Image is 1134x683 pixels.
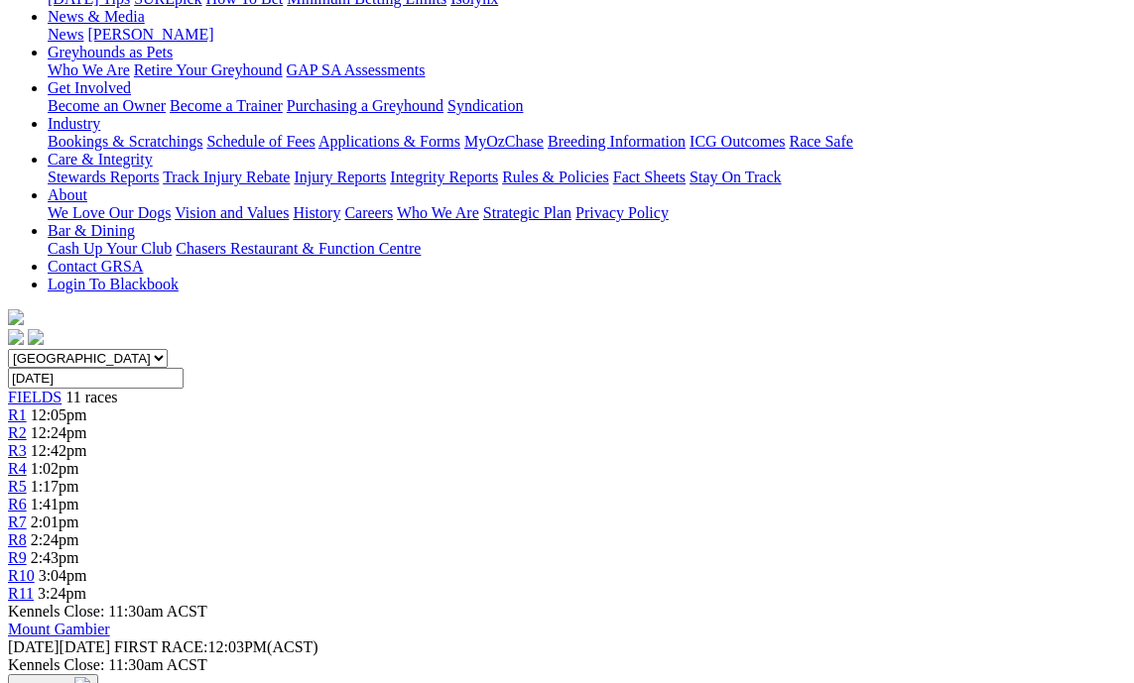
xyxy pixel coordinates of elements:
[31,531,79,548] span: 2:24pm
[28,329,44,345] img: twitter.svg
[8,621,110,637] a: Mount Gambier
[31,513,79,530] span: 2:01pm
[114,638,318,655] span: 12:03PM(ACST)
[48,276,179,292] a: Login To Blackbook
[344,204,393,221] a: Careers
[8,460,27,477] a: R4
[31,424,87,441] span: 12:24pm
[134,61,283,78] a: Retire Your Greyhound
[48,186,87,203] a: About
[8,368,184,389] input: Select date
[170,97,283,114] a: Become a Trainer
[48,8,145,25] a: News & Media
[48,97,166,114] a: Become an Owner
[502,169,609,185] a: Rules & Policies
[789,133,852,150] a: Race Safe
[65,389,117,405] span: 11 races
[31,549,79,566] span: 2:43pm
[447,97,523,114] a: Syndication
[176,240,421,257] a: Chasers Restaurant & Function Centre
[48,204,171,221] a: We Love Our Dogs
[38,585,86,602] span: 3:24pm
[287,61,426,78] a: GAP SA Assessments
[31,406,87,423] span: 12:05pm
[8,389,62,405] a: FIELDS
[39,567,87,584] span: 3:04pm
[548,133,686,150] a: Breeding Information
[31,496,79,512] span: 1:41pm
[31,460,79,477] span: 1:02pm
[31,478,79,495] span: 1:17pm
[48,61,1126,79] div: Greyhounds as Pets
[294,169,386,185] a: Injury Reports
[8,638,110,655] span: [DATE]
[163,169,290,185] a: Track Injury Rebate
[48,133,202,150] a: Bookings & Scratchings
[31,442,87,459] span: 12:42pm
[206,133,315,150] a: Schedule of Fees
[48,26,83,43] a: News
[575,204,669,221] a: Privacy Policy
[613,169,686,185] a: Fact Sheets
[48,240,1126,258] div: Bar & Dining
[114,638,207,655] span: FIRST RACE:
[48,258,143,275] a: Contact GRSA
[175,204,289,221] a: Vision and Values
[48,169,1126,186] div: Care & Integrity
[397,204,479,221] a: Who We Are
[390,169,498,185] a: Integrity Reports
[318,133,460,150] a: Applications & Forms
[8,567,35,584] a: R10
[48,151,153,168] a: Care & Integrity
[8,309,24,325] img: logo-grsa-white.png
[483,204,571,221] a: Strategic Plan
[48,133,1126,151] div: Industry
[48,115,100,132] a: Industry
[8,638,60,655] span: [DATE]
[287,97,443,114] a: Purchasing a Greyhound
[48,26,1126,44] div: News & Media
[48,240,172,257] a: Cash Up Your Club
[8,442,27,459] a: R3
[8,531,27,548] a: R8
[87,26,213,43] a: [PERSON_NAME]
[8,406,27,423] a: R1
[8,478,27,495] a: R5
[48,44,173,60] a: Greyhounds as Pets
[8,496,27,512] a: R6
[690,133,785,150] a: ICG Outcomes
[48,61,130,78] a: Who We Are
[48,222,135,239] a: Bar & Dining
[293,204,340,221] a: History
[8,603,207,620] span: Kennels Close: 11:30am ACST
[8,329,24,345] img: facebook.svg
[8,656,1126,674] div: Kennels Close: 11:30am ACST
[464,133,544,150] a: MyOzChase
[8,513,27,530] a: R7
[48,204,1126,222] div: About
[8,549,27,566] a: R9
[8,424,27,441] a: R2
[48,79,131,96] a: Get Involved
[690,169,781,185] a: Stay On Track
[8,585,34,602] a: R11
[48,97,1126,115] div: Get Involved
[48,169,159,185] a: Stewards Reports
